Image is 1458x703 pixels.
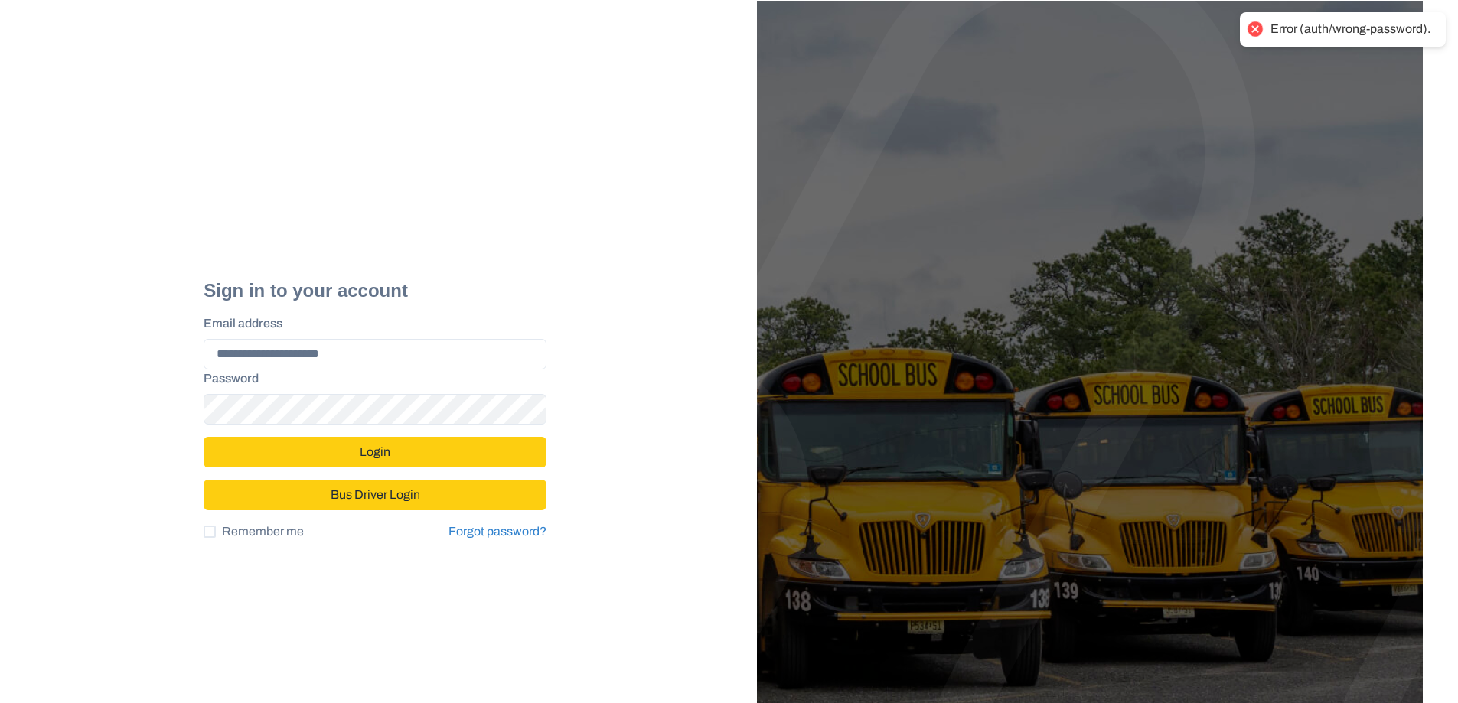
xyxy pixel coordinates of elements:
[204,437,546,467] button: Login
[1270,21,1430,37] div: Error (auth/wrong-password).
[204,280,546,302] h2: Sign in to your account
[204,481,546,494] a: Bus Driver Login
[448,525,546,538] a: Forgot password?
[204,369,537,388] label: Password
[222,522,304,541] span: Remember me
[204,314,537,333] label: Email address
[204,480,546,510] button: Bus Driver Login
[448,522,546,541] a: Forgot password?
